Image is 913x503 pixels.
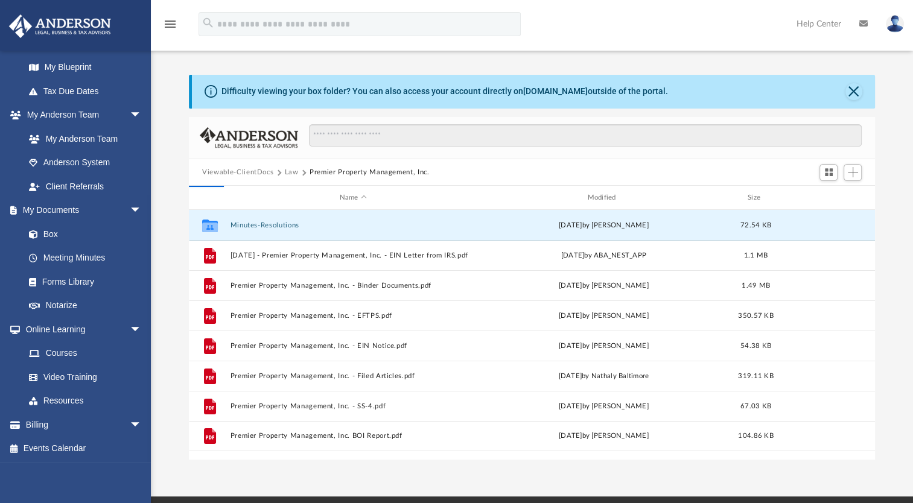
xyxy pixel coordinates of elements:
[738,373,773,379] span: 319.11 KB
[785,192,870,203] div: id
[8,198,154,223] a: My Documentsarrow_drop_down
[5,14,115,38] img: Anderson Advisors Platinum Portal
[481,280,727,291] div: [DATE] by [PERSON_NAME]
[17,151,154,175] a: Anderson System
[17,127,148,151] a: My Anderson Team
[481,431,727,441] div: [DATE] by [PERSON_NAME]
[194,192,224,203] div: id
[742,282,770,289] span: 1.49 MB
[231,372,476,380] button: Premier Property Management, Inc. - Filed Articles.pdf
[744,252,768,259] span: 1.1 MB
[231,312,476,320] button: Premier Property Management, Inc. - EFTPS.pdf
[481,341,727,352] div: [DATE] by [PERSON_NAME]
[17,55,154,80] a: My Blueprint
[740,403,771,410] span: 67.03 KB
[231,221,476,229] button: Minutes-Resolutions
[17,222,148,246] a: Box
[8,413,160,437] a: Billingarrow_drop_down
[231,251,476,259] button: [DATE] - Premier Property Management, Inc. - EIN Letter from IRS.pdf
[845,83,862,100] button: Close
[130,198,154,223] span: arrow_drop_down
[481,192,727,203] div: Modified
[8,103,154,127] a: My Anderson Teamarrow_drop_down
[17,79,160,103] a: Tax Due Dates
[740,343,771,349] span: 54.38 KB
[481,250,727,261] div: [DATE] by ABA_NEST_APP
[163,17,177,31] i: menu
[886,15,904,33] img: User Pic
[130,317,154,342] span: arrow_drop_down
[8,437,160,461] a: Events Calendar
[310,167,429,178] button: Premier Property Management, Inc.
[732,192,780,203] div: Size
[8,317,154,341] a: Online Learningarrow_drop_down
[481,401,727,412] div: [DATE] by [PERSON_NAME]
[130,413,154,437] span: arrow_drop_down
[819,164,838,181] button: Switch to Grid View
[844,164,862,181] button: Add
[17,389,154,413] a: Resources
[189,210,875,460] div: grid
[221,85,668,98] div: Difficulty viewing your box folder? You can also access your account directly on outside of the p...
[481,371,727,382] div: [DATE] by Nathaly Baltimore
[309,124,862,147] input: Search files and folders
[285,167,299,178] button: Law
[230,192,476,203] div: Name
[481,220,727,231] div: [DATE] by [PERSON_NAME]
[481,311,727,321] div: [DATE] by [PERSON_NAME]
[17,246,154,270] a: Meeting Minutes
[231,282,476,289] button: Premier Property Management, Inc. - Binder Documents.pdf
[17,294,154,318] a: Notarize
[17,365,148,389] a: Video Training
[738,312,773,319] span: 350.57 KB
[740,222,771,229] span: 72.54 KB
[231,432,476,440] button: Premier Property Management, Inc. BOI Report.pdf
[130,103,154,128] span: arrow_drop_down
[202,167,273,178] button: Viewable-ClientDocs
[231,402,476,410] button: Premier Property Management, Inc. - SS-4.pdf
[202,16,215,30] i: search
[231,342,476,350] button: Premier Property Management, Inc. - EIN Notice.pdf
[523,86,588,96] a: [DOMAIN_NAME]
[738,432,773,439] span: 104.86 KB
[163,23,177,31] a: menu
[17,174,154,198] a: Client Referrals
[17,341,154,365] a: Courses
[17,270,148,294] a: Forms Library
